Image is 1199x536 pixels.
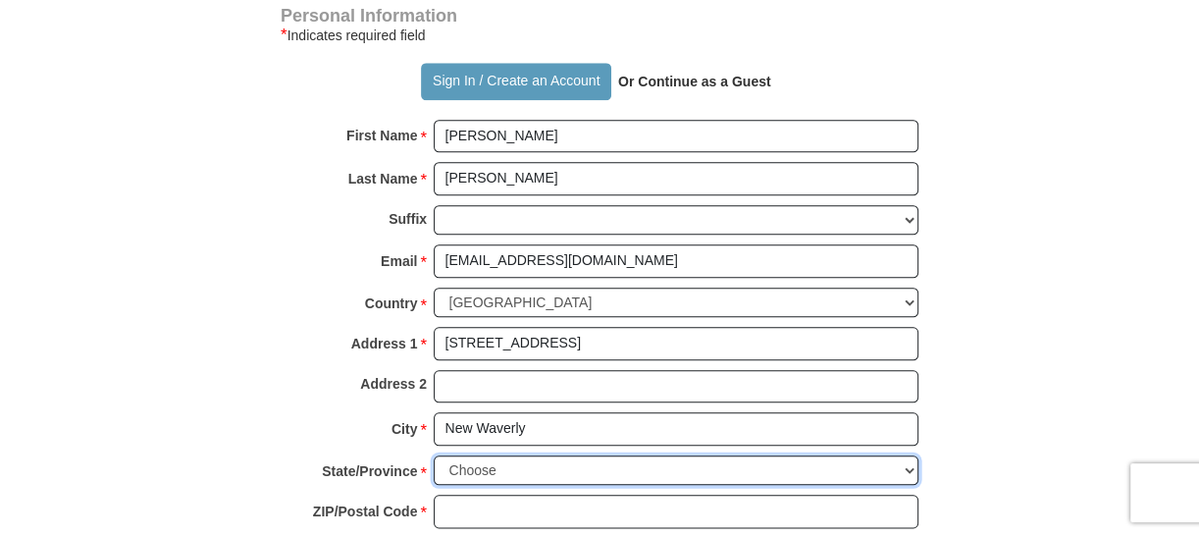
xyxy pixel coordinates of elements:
[348,165,418,192] strong: Last Name
[421,63,610,100] button: Sign In / Create an Account
[322,457,417,485] strong: State/Province
[381,247,417,275] strong: Email
[360,370,427,398] strong: Address 2
[391,415,417,443] strong: City
[313,498,418,525] strong: ZIP/Postal Code
[281,8,918,24] h4: Personal Information
[389,205,427,233] strong: Suffix
[351,330,418,357] strong: Address 1
[365,290,418,317] strong: Country
[346,122,417,149] strong: First Name
[618,74,771,89] strong: Or Continue as a Guest
[281,24,918,47] div: Indicates required field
